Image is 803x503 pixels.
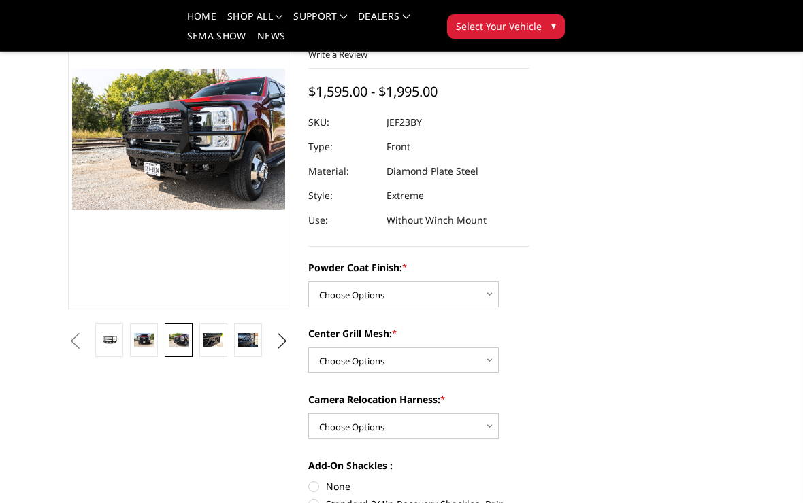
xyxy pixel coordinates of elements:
a: News [257,31,285,51]
a: Dealers [358,12,410,31]
label: None [308,479,529,493]
span: $1,595.00 - $1,995.00 [308,82,438,101]
img: 2023-2025 Ford F250-350 - FT Series - Extreme Front Bumper [238,333,258,346]
a: Support [293,12,347,31]
label: Center Grill Mesh: [308,326,529,341]
a: shop all [227,12,282,31]
button: Next [272,331,293,351]
label: Add-On Shackles : [308,458,529,472]
dd: Front [387,135,410,159]
a: SEMA Show [187,31,246,51]
dd: Diamond Plate Steel [387,159,478,184]
dd: Without Winch Mount [387,208,487,232]
button: Select Your Vehicle [447,14,565,39]
img: 2023-2025 Ford F250-350 - FT Series - Extreme Front Bumper [203,333,223,346]
button: Previous [65,331,85,351]
label: Powder Coat Finish: [308,260,529,275]
img: 2023-2025 Ford F250-350 - FT Series - Extreme Front Bumper [134,333,154,346]
span: ▾ [551,18,556,33]
dt: Use: [308,208,376,232]
dt: Type: [308,135,376,159]
span: Select Your Vehicle [456,19,542,33]
label: Camera Relocation Harness: [308,392,529,406]
dt: SKU: [308,110,376,135]
img: 2023-2025 Ford F250-350 - FT Series - Extreme Front Bumper [169,333,189,346]
dt: Style: [308,184,376,208]
a: Write a Review [308,48,367,60]
dd: JEF23BY [387,110,422,135]
a: Home [187,12,216,31]
dt: Material: [308,159,376,184]
dd: Extreme [387,184,424,208]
